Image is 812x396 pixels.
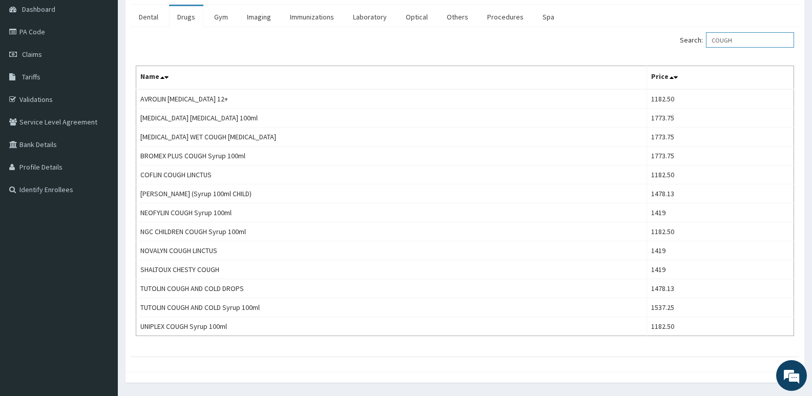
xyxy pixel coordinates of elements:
[680,32,794,48] label: Search:
[22,50,42,59] span: Claims
[647,128,794,147] td: 1773.75
[239,6,279,28] a: Imaging
[136,203,647,222] td: NEOFYLIN COUGH Syrup 100ml
[647,279,794,298] td: 1478.13
[59,129,141,233] span: We're online!
[136,66,647,90] th: Name
[439,6,476,28] a: Others
[647,165,794,184] td: 1182.50
[136,222,647,241] td: NGC CHILDREN COUGH Syrup 100ml
[22,5,55,14] span: Dashboard
[206,6,236,28] a: Gym
[136,165,647,184] td: COFLIN COUGH LINCTUS
[282,6,342,28] a: Immunizations
[131,6,166,28] a: Dental
[136,317,647,336] td: UNIPLEX COUGH Syrup 100ml
[647,109,794,128] td: 1773.75
[647,317,794,336] td: 1182.50
[136,109,647,128] td: [MEDICAL_DATA] [MEDICAL_DATA] 100ml
[647,222,794,241] td: 1182.50
[168,5,193,30] div: Minimize live chat window
[479,6,532,28] a: Procedures
[136,298,647,317] td: TUTOLIN COUGH AND COLD Syrup 100ml
[647,260,794,279] td: 1419
[345,6,395,28] a: Laboratory
[647,184,794,203] td: 1478.13
[136,128,647,147] td: [MEDICAL_DATA] WET COUGH [MEDICAL_DATA]
[19,51,41,77] img: d_794563401_company_1708531726252_794563401
[647,203,794,222] td: 1419
[136,147,647,165] td: BROMEX PLUS COUGH Syrup 100ml
[53,57,172,71] div: Chat with us now
[136,241,647,260] td: NOVALYN COUGH LINCTUS
[647,241,794,260] td: 1419
[534,6,563,28] a: Spa
[647,66,794,90] th: Price
[22,72,40,81] span: Tariffs
[136,260,647,279] td: SHALTOUX CHESTY COUGH
[647,298,794,317] td: 1537.25
[647,147,794,165] td: 1773.75
[706,32,794,48] input: Search:
[5,280,195,316] textarea: Type your message and hit 'Enter'
[647,89,794,109] td: 1182.50
[136,279,647,298] td: TUTOLIN COUGH AND COLD DROPS
[398,6,436,28] a: Optical
[136,184,647,203] td: [PERSON_NAME] (Syrup 100ml CHILD)
[169,6,203,28] a: Drugs
[136,89,647,109] td: AVROLIN [MEDICAL_DATA] 12+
